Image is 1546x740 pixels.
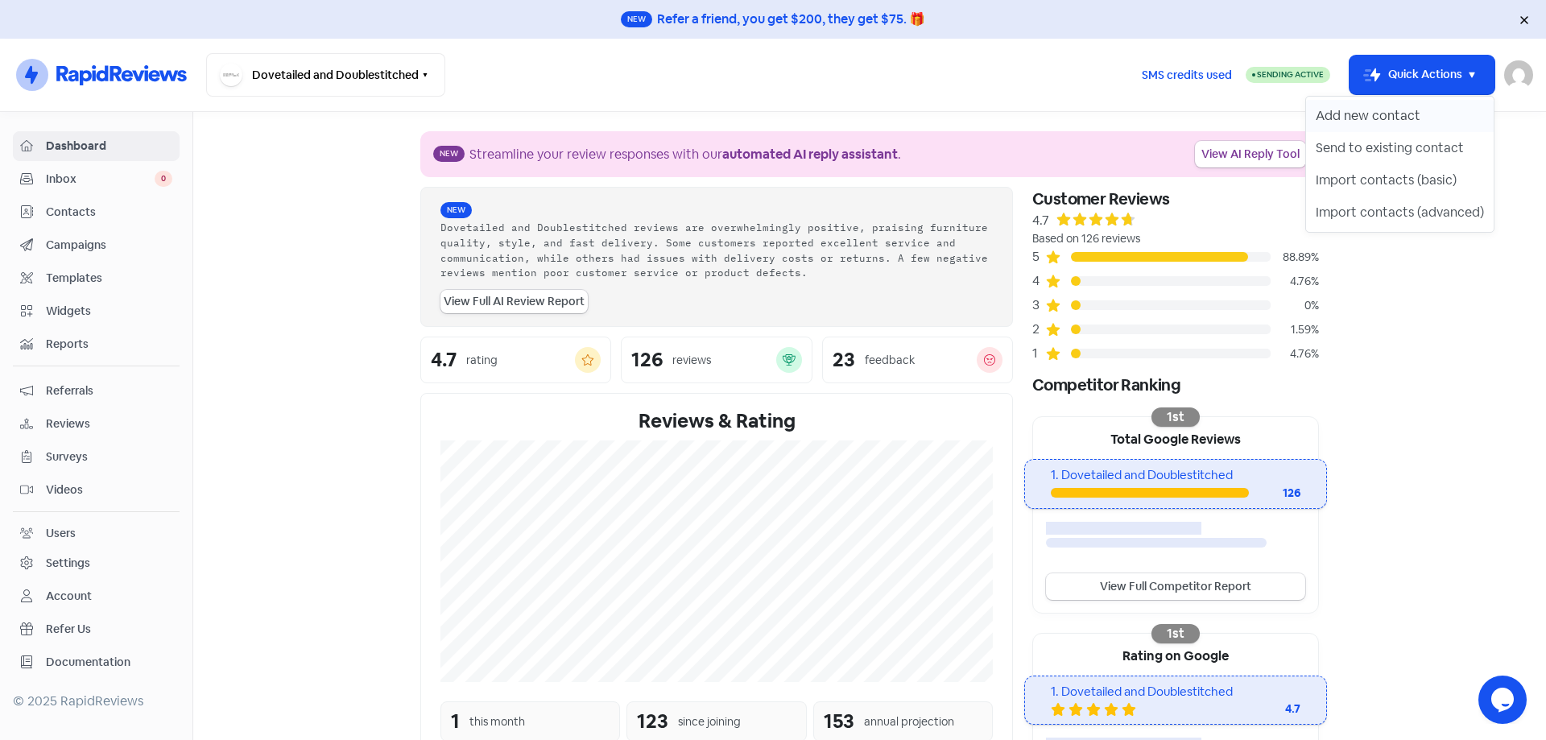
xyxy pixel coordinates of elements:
[13,548,180,578] a: Settings
[1257,69,1324,80] span: Sending Active
[13,614,180,644] a: Refer Us
[46,621,172,638] span: Refer Us
[1504,60,1533,89] img: User
[1032,230,1319,247] div: Based on 126 reviews
[46,555,90,572] div: Settings
[13,263,180,293] a: Templates
[46,270,172,287] span: Templates
[1032,373,1319,397] div: Competitor Ranking
[13,581,180,611] a: Account
[46,482,172,498] span: Videos
[46,237,172,254] span: Campaigns
[864,713,954,730] div: annual projection
[420,337,611,383] a: 4.7rating
[631,350,663,370] div: 126
[637,707,668,736] div: 123
[678,713,741,730] div: since joining
[1195,141,1306,167] a: View AI Reply Tool
[13,197,180,227] a: Contacts
[440,202,472,218] span: New
[13,519,180,548] a: Users
[1032,211,1049,230] div: 4.7
[13,329,180,359] a: Reports
[1306,164,1494,196] button: Import contacts (basic)
[13,475,180,505] a: Videos
[672,352,711,369] div: reviews
[1032,296,1045,315] div: 3
[46,138,172,155] span: Dashboard
[621,337,812,383] a: 126reviews
[46,654,172,671] span: Documentation
[13,376,180,406] a: Referrals
[824,707,854,736] div: 153
[1236,701,1300,717] div: 4.7
[1032,344,1045,363] div: 1
[1032,187,1319,211] div: Customer Reviews
[13,164,180,194] a: Inbox 0
[13,296,180,326] a: Widgets
[1271,273,1319,290] div: 4.76%
[431,350,457,370] div: 4.7
[1046,573,1305,600] a: View Full Competitor Report
[1151,407,1200,427] div: 1st
[1032,247,1045,267] div: 5
[46,382,172,399] span: Referrals
[13,442,180,472] a: Surveys
[1142,67,1232,84] span: SMS credits used
[1350,56,1494,94] button: Quick Actions
[822,337,1013,383] a: 23feedback
[13,647,180,677] a: Documentation
[155,171,172,187] span: 0
[1271,297,1319,314] div: 0%
[1478,676,1530,724] iframe: chat widget
[1033,417,1318,459] div: Total Google Reviews
[469,713,525,730] div: this month
[1306,100,1494,132] button: Add new contact
[1249,485,1300,502] div: 126
[621,11,652,27] span: New
[46,171,155,188] span: Inbox
[1271,321,1319,338] div: 1.59%
[13,230,180,260] a: Campaigns
[46,336,172,353] span: Reports
[1128,65,1246,82] a: SMS credits used
[722,146,898,163] b: automated AI reply assistant
[1032,320,1045,339] div: 2
[469,145,901,164] div: Streamline your review responses with our .
[657,10,925,29] div: Refer a friend, you get $200, they get $75. 🎁
[46,449,172,465] span: Surveys
[13,692,180,711] div: © 2025 RapidReviews
[13,131,180,161] a: Dashboard
[1306,196,1494,229] button: Import contacts (advanced)
[440,220,993,280] div: Dovetailed and Doublestitched reviews are overwhelmingly positive, praising furniture quality, st...
[1051,466,1300,485] div: 1. Dovetailed and Doublestitched
[1151,624,1200,643] div: 1st
[46,204,172,221] span: Contacts
[46,588,92,605] div: Account
[440,290,588,313] a: View Full AI Review Report
[1246,65,1330,85] a: Sending Active
[46,303,172,320] span: Widgets
[466,352,498,369] div: rating
[833,350,855,370] div: 23
[46,525,76,542] div: Users
[1051,683,1300,701] div: 1. Dovetailed and Doublestitched
[1306,132,1494,164] button: Send to existing contact
[433,146,465,162] span: New
[1033,634,1318,676] div: Rating on Google
[865,352,915,369] div: feedback
[206,53,445,97] button: Dovetailed and Doublestitched
[1271,249,1319,266] div: 88.89%
[1271,345,1319,362] div: 4.76%
[46,415,172,432] span: Reviews
[451,707,460,736] div: 1
[13,409,180,439] a: Reviews
[1032,271,1045,291] div: 4
[440,407,993,436] div: Reviews & Rating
